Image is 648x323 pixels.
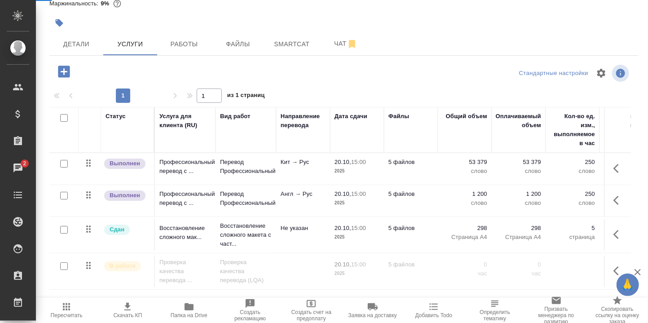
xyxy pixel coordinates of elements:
p: час [496,269,541,278]
div: Статус [106,112,126,121]
span: из 1 страниц [227,90,265,103]
span: Папка на Drive [171,312,207,319]
p: слово [442,167,487,176]
span: Услуги [109,39,152,50]
p: Перевод Профессиональный [220,158,272,176]
p: Сдан [110,225,124,234]
p: час [442,269,487,278]
div: Вид работ [220,112,251,121]
p: 2025 [335,199,379,208]
p: 0 [442,260,487,269]
p: 53 379 [496,158,541,167]
p: 250 [550,158,595,167]
p: 5 файлов [388,190,433,199]
button: Добавить тэг [49,13,69,33]
p: 15:00 [351,225,366,231]
p: Перевод Профессиональный [220,190,272,208]
button: Создать счет на предоплату [281,298,342,323]
span: Пересчитать [51,312,83,319]
div: Оплачиваемый объем [496,112,541,130]
p: 2025 [335,269,379,278]
p: 20.10, [335,261,351,268]
button: Показать кнопки [608,190,630,211]
p: Страница А4 [442,233,487,242]
button: Пересчитать [36,298,97,323]
p: 53 379 [442,158,487,167]
button: Скопировать ссылку на оценку заказа [587,298,648,323]
p: 20.10, [335,190,351,197]
p: 0 [496,260,541,269]
span: Smartcat [270,39,313,50]
p: Кит → Рус [281,158,326,167]
button: Скачать КП [97,298,158,323]
p: 2025 [335,233,379,242]
button: Добавить Todo [403,298,464,323]
p: Выполнен [110,159,140,168]
button: Добавить услугу [52,62,76,81]
p: Англ → Рус [281,190,326,199]
button: Показать кнопки [608,158,630,179]
span: Настроить таблицу [591,62,612,84]
p: 5 файлов [388,158,433,167]
button: Показать кнопки [608,224,630,245]
p: 15:00 [351,190,366,197]
span: 2 [18,159,31,168]
p: 15:00 [351,159,366,165]
p: 298 [496,224,541,233]
span: Создать рекламацию [225,309,275,322]
p: слово [550,167,595,176]
p: 1 200 [496,190,541,199]
p: 5 файлов [388,224,433,233]
p: Восстановление сложного мак... [159,224,211,242]
span: Чат [324,38,367,49]
p: 298 [442,224,487,233]
p: слово [496,167,541,176]
p: Проверка качества перевода ... [159,258,211,285]
button: Призвать менеджера по развитию [525,298,586,323]
p: 1 200 [442,190,487,199]
div: Дата сдачи [335,112,367,121]
span: Скачать КП [113,312,142,319]
div: Файлы [388,112,409,121]
p: 5 файлов [388,260,433,269]
span: Заявка на доставку [348,312,397,319]
p: 250 [550,190,595,199]
button: Папка на Drive [159,298,220,323]
p: Страница А4 [496,233,541,242]
div: Направление перевода [281,112,326,130]
p: 2025 [335,167,379,176]
p: Профессиональный перевод с ... [159,158,211,176]
p: 15:00 [351,261,366,268]
button: Создать рекламацию [220,298,281,323]
span: Файлы [216,39,260,50]
p: 20.10, [335,159,351,165]
p: Профессиональный перевод с ... [159,190,211,208]
p: страница [550,233,595,242]
p: Выполнен [110,191,140,200]
span: Посмотреть информацию [612,65,631,82]
button: Показать кнопки [608,260,630,282]
span: Детали [55,39,98,50]
span: Работы [163,39,206,50]
p: Проверка качества перевода (LQA) [220,258,272,285]
p: Восстановление сложного макета с част... [220,221,272,248]
a: 2 [2,157,34,179]
div: split button [517,66,591,80]
div: Общий объем [446,112,487,121]
svg: Отписаться [347,39,357,49]
p: В работе [110,261,136,270]
p: 5 [550,224,595,233]
div: Кол-во ед. изм., выполняемое в час [550,112,595,148]
p: 20.10, [335,225,351,231]
p: слово [496,199,541,208]
p: слово [550,199,595,208]
span: Создать счет на предоплату [286,309,336,322]
span: Определить тематику [470,309,520,322]
span: 🙏 [620,275,635,294]
button: Заявка на доставку [342,298,403,323]
p: слово [442,199,487,208]
span: Добавить Todo [415,312,452,319]
button: 🙏 [617,274,639,296]
p: Не указан [281,224,326,233]
div: Услуга для клиента (RU) [159,112,211,130]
